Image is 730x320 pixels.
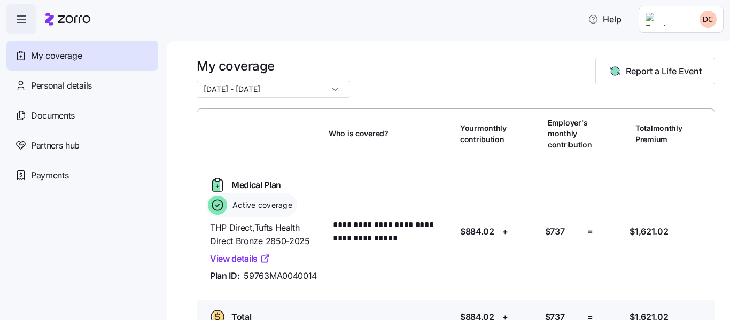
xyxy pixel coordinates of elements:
a: Documents [6,100,158,130]
span: $737 [545,225,565,238]
a: Partners hub [6,130,158,160]
span: Payments [31,169,68,182]
a: Personal details [6,71,158,100]
span: Plan ID: [210,269,239,283]
span: Active coverage [229,200,292,210]
span: $884.02 [460,225,494,238]
span: Help [588,13,622,26]
img: Employer logo [646,13,684,26]
a: View details [210,252,270,266]
img: 6ee19838b34717588213c5a9be699f27 [700,11,717,28]
h1: My coverage [197,58,350,74]
span: = [587,225,593,238]
span: Personal details [31,79,92,92]
span: Medical Plan [231,178,281,192]
span: Documents [31,109,75,122]
a: My coverage [6,41,158,71]
span: Who is covered? [329,128,389,139]
span: $1,621.02 [630,225,668,238]
span: 59763MA0040014 [244,269,317,283]
span: THP Direct , Tufts Health Direct Bronze 2850-2025 [210,221,320,248]
span: Partners hub [31,139,80,152]
span: Your monthly contribution [460,123,507,145]
span: My coverage [31,49,82,63]
span: Employer's monthly contribution [548,118,592,150]
span: Report a Life Event [626,65,702,77]
button: Help [579,9,630,30]
span: Total monthly Premium [635,123,682,145]
button: Report a Life Event [595,58,715,84]
span: + [502,225,508,238]
a: Payments [6,160,158,190]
